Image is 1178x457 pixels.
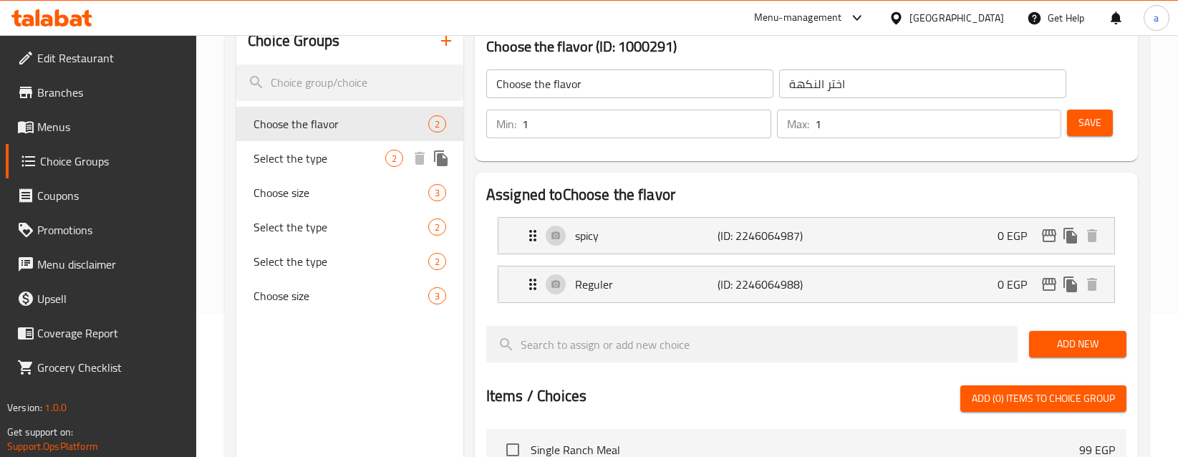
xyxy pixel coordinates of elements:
div: Choose size3 [236,279,463,313]
span: Coverage Report [37,324,185,342]
p: (ID: 2246064988) [718,276,813,293]
a: Coupons [6,178,197,213]
div: Choices [385,150,403,167]
a: Menus [6,110,197,144]
span: Grocery Checklist [37,359,185,376]
a: Promotions [6,213,197,247]
span: Menu disclaimer [37,256,185,273]
span: Add New [1041,335,1115,353]
div: Select the type2 [236,244,463,279]
button: delete [409,148,430,169]
span: 3 [429,289,445,303]
span: Choice Groups [40,153,185,170]
p: Min: [496,115,516,133]
h2: Items / Choices [486,385,586,407]
button: duplicate [1060,274,1081,295]
div: Select the type2deleteduplicate [236,141,463,175]
input: search [486,326,1018,362]
span: Add (0) items to choice group [972,390,1115,408]
span: 1.0.0 [44,398,67,417]
a: Branches [6,75,197,110]
a: Upsell [6,282,197,316]
span: Get support on: [7,423,73,441]
a: Support.OpsPlatform [7,437,98,456]
span: Choose size [254,287,428,304]
a: Choice Groups [6,144,197,178]
a: Menu disclaimer [6,247,197,282]
div: Choose size3 [236,175,463,210]
li: Expand [486,260,1126,309]
a: Grocery Checklist [6,350,197,385]
div: Choose the flavor2 [236,107,463,141]
p: spicy [575,227,718,244]
div: Choices [428,115,446,133]
span: 2 [429,117,445,131]
li: Expand [486,211,1126,260]
div: Select the type2 [236,210,463,244]
span: a [1154,10,1159,26]
span: 3 [429,186,445,200]
div: Choices [428,253,446,270]
span: Select the type [254,150,385,167]
div: Expand [498,218,1114,254]
span: Menus [37,118,185,135]
div: Expand [498,266,1114,302]
button: edit [1038,274,1060,295]
h3: Choose the flavor (ID: 1000291) [486,35,1126,58]
input: search [236,64,463,101]
span: 2 [429,255,445,269]
div: Choices [428,218,446,236]
span: Edit Restaurant [37,49,185,67]
span: Promotions [37,221,185,239]
button: duplicate [430,148,452,169]
button: Add (0) items to choice group [960,385,1126,412]
button: delete [1081,274,1103,295]
span: Version: [7,398,42,417]
button: edit [1038,225,1060,246]
a: Coverage Report [6,316,197,350]
p: (ID: 2246064987) [718,227,813,244]
span: 2 [386,152,402,165]
button: duplicate [1060,225,1081,246]
div: Menu-management [754,9,842,27]
button: Save [1067,110,1113,136]
button: Add New [1029,331,1126,357]
p: Reguler [575,276,718,293]
span: Choose size [254,184,428,201]
div: Choices [428,184,446,201]
div: [GEOGRAPHIC_DATA] [909,10,1004,26]
p: Max: [787,115,809,133]
p: 0 EGP [998,276,1038,293]
h2: Choice Groups [248,30,339,52]
p: 0 EGP [998,227,1038,244]
div: Choices [428,287,446,304]
span: Select the type [254,218,428,236]
span: Upsell [37,290,185,307]
span: Choose the flavor [254,115,428,133]
button: delete [1081,225,1103,246]
h2: Assigned to Choose the flavor [486,184,1126,206]
span: Branches [37,84,185,101]
span: 2 [429,221,445,234]
span: Save [1078,114,1101,132]
span: Coupons [37,187,185,204]
a: Edit Restaurant [6,41,197,75]
span: Select the type [254,253,428,270]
